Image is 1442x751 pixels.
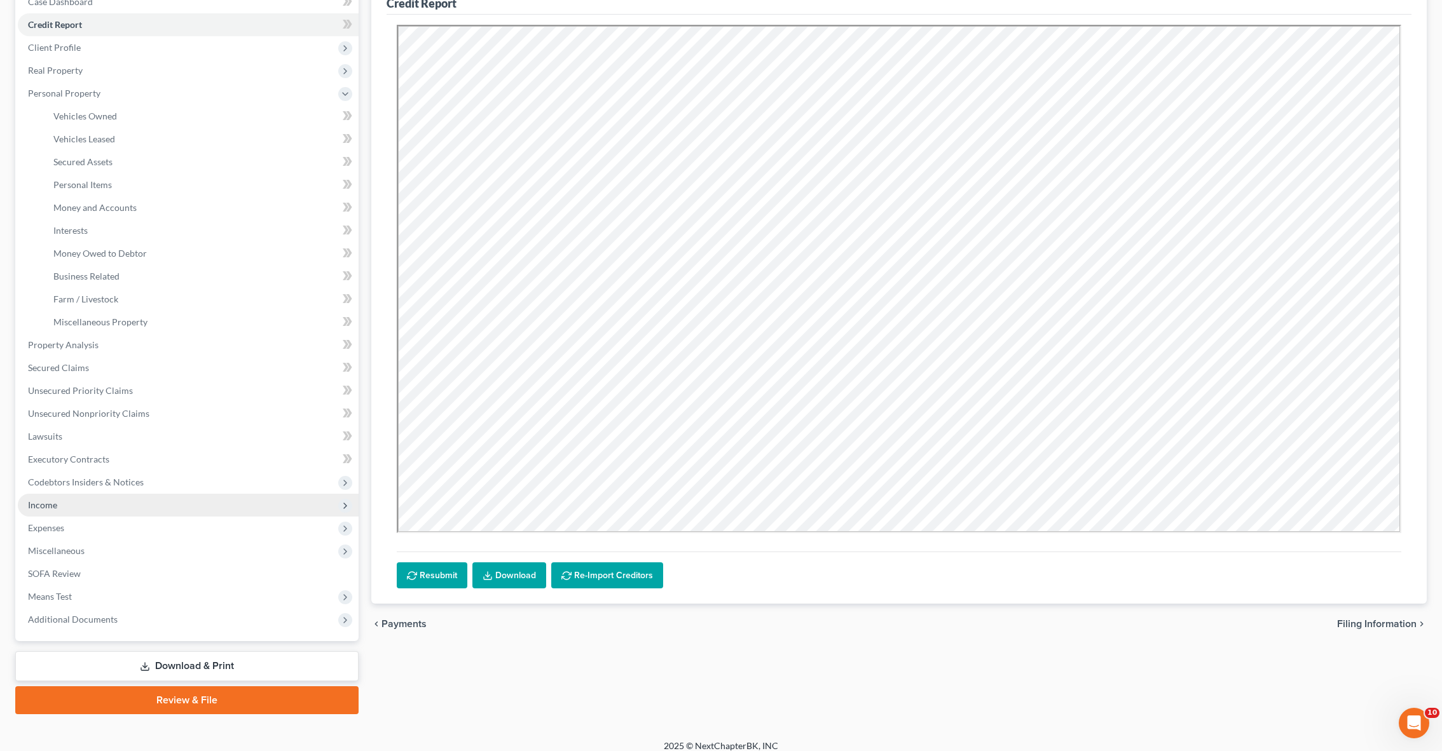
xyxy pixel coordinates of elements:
a: Lawsuits [18,425,359,448]
span: Money and Accounts [53,202,137,213]
span: Income [28,499,57,510]
span: Secured Claims [28,362,89,373]
button: Resubmit [397,562,467,589]
a: SOFA Review [18,562,359,585]
span: Personal Items [53,179,112,190]
a: Interests [43,219,359,242]
a: Review & File [15,686,359,714]
span: Farm / Livestock [53,294,118,304]
a: Unsecured Priority Claims [18,379,359,402]
span: Client Profile [28,42,81,53]
span: SOFA Review [28,568,81,579]
span: Vehicles Leased [53,133,115,144]
span: Miscellaneous [28,545,85,556]
button: chevron_left Payments [371,619,427,629]
span: Means Test [28,591,72,602]
a: Miscellaneous Property [43,311,359,334]
span: Vehicles Owned [53,111,117,121]
span: Business Related [53,271,120,281]
a: Vehicles Owned [43,105,359,128]
a: Vehicles Leased [43,128,359,151]
span: Real Property [28,65,83,76]
a: Download & Print [15,651,359,681]
a: Secured Claims [18,356,359,379]
span: Interests [53,225,88,236]
iframe: Intercom live chat [1399,708,1429,738]
i: chevron_right [1417,619,1427,629]
a: Personal Items [43,173,359,196]
a: Secured Assets [43,151,359,173]
span: Expenses [28,522,64,533]
a: Unsecured Nonpriority Claims [18,402,359,425]
a: Business Related [43,265,359,288]
span: Additional Documents [28,614,118,625]
a: Property Analysis [18,334,359,356]
span: 10 [1425,708,1439,718]
span: Filing Information [1337,619,1417,629]
i: chevron_left [371,619,381,629]
a: Download [472,562,546,589]
span: Payments [381,619,427,629]
a: Farm / Livestock [43,288,359,311]
span: Miscellaneous Property [53,316,148,327]
span: Personal Property [28,88,100,98]
a: Executory Contracts [18,448,359,471]
span: Unsecured Priority Claims [28,385,133,396]
span: Executory Contracts [28,454,109,464]
span: Secured Assets [53,156,113,167]
span: Property Analysis [28,339,99,350]
span: Codebtors Insiders & Notices [28,477,144,487]
a: Credit Report [18,13,359,36]
span: Credit Report [28,19,82,30]
button: Filing Information chevron_right [1337,619,1427,629]
span: Money Owed to Debtor [53,248,147,259]
span: Lawsuits [28,431,62,442]
button: Re-Import Creditors [551,562,663,589]
a: Money Owed to Debtor [43,242,359,265]
a: Money and Accounts [43,196,359,219]
span: Unsecured Nonpriority Claims [28,408,149,419]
